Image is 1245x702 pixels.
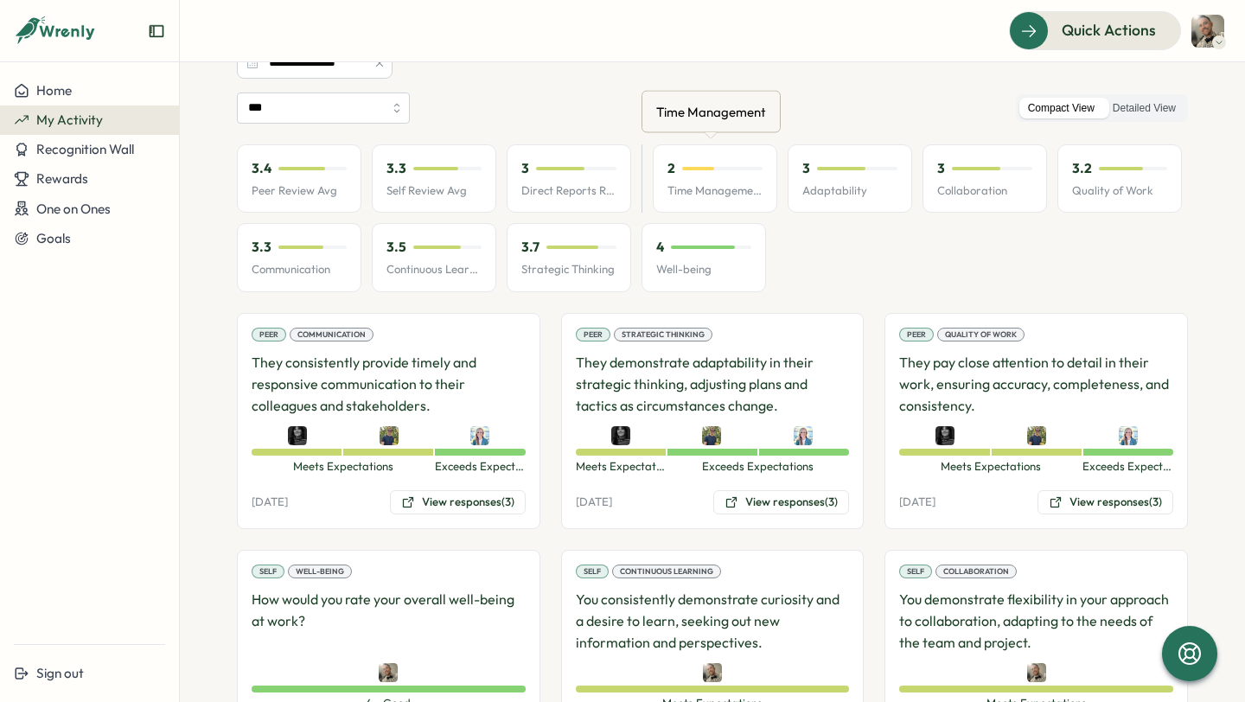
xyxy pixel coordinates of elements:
span: Goals [36,230,71,246]
span: My Activity [36,112,103,128]
p: Direct Reports Review Avg [521,183,616,199]
button: Quick Actions [1009,11,1181,49]
div: Self [899,565,932,578]
img: Noel Price [703,663,722,682]
p: How would you rate your overall well-being at work? [252,589,526,653]
p: 3.3 [252,238,271,257]
div: Self [576,565,609,578]
span: Meets Expectations [576,459,667,475]
p: They consistently provide timely and responsive communication to their colleagues and stakeholders. [252,352,526,416]
img: Bonnie Goode [794,426,813,445]
span: Home [36,82,72,99]
p: 2 [667,159,675,178]
label: Compact View [1019,98,1103,119]
p: You demonstrate flexibility in your approach to collaboration, adapting to the needs of the team ... [899,589,1173,653]
div: Self [252,565,284,578]
p: 3 [521,159,529,178]
div: Peer [252,328,286,341]
label: Detailed View [1104,98,1184,119]
button: View responses(3) [713,490,849,514]
div: Quality of Work [937,328,1025,341]
p: Peer Review Avg [252,183,347,199]
p: [DATE] [252,495,288,510]
p: 4 [656,238,664,257]
img: Bonnie Goode [470,426,489,445]
div: Continuous Learning [612,565,721,578]
p: Continuous Learning [386,262,482,278]
div: Time Management [653,99,769,125]
button: View responses(3) [390,490,526,514]
span: Exceeds Expectations [1082,459,1172,475]
p: Time Management [667,183,763,199]
p: [DATE] [576,495,612,510]
img: Chad Brokaw [380,426,399,445]
span: Sign out [36,665,84,681]
div: Peer [576,328,610,341]
p: 3 [937,159,945,178]
img: Vic de Aranzeta [935,426,954,445]
img: Bonnie Goode [1119,426,1138,445]
button: Expand sidebar [148,22,165,40]
span: Quick Actions [1062,19,1156,41]
p: You consistently demonstrate curiosity and a desire to learn, seeking out new information and per... [576,589,850,653]
p: Collaboration [937,183,1032,199]
span: Exceeds Expectations [666,459,849,475]
div: Well-being [288,565,352,578]
p: Quality of Work [1072,183,1167,199]
p: 3 [802,159,810,178]
p: 3.7 [521,238,539,257]
p: 3.3 [386,159,406,178]
p: They pay close attention to detail in their work, ensuring accuracy, completeness, and consistency. [899,352,1173,416]
p: Communication [252,262,347,278]
span: Exceeds Expectations [435,459,525,475]
span: Recognition Wall [36,141,134,157]
p: 3.2 [1072,159,1092,178]
p: [DATE] [899,495,935,510]
p: They demonstrate adaptability in their strategic thinking, adjusting plans and tactics as circums... [576,352,850,416]
p: Adaptability [802,183,897,199]
img: Chad Brokaw [1027,426,1046,445]
span: Rewards [36,170,88,187]
span: Meets Expectations [252,459,435,475]
p: Well-being [656,262,751,278]
p: Self Review Avg [386,183,482,199]
img: Chad Brokaw [702,426,721,445]
div: Peer [899,328,934,341]
img: Vic de Aranzeta [288,426,307,445]
div: Communication [290,328,373,341]
div: Strategic Thinking [614,328,712,341]
img: Noel Price [1027,663,1046,682]
p: 3.5 [386,238,406,257]
div: Collaboration [935,565,1017,578]
button: View responses(3) [1037,490,1173,514]
p: 3.4 [252,159,271,178]
span: Meets Expectations [899,459,1082,475]
img: Noel Price [1191,15,1224,48]
img: Vic de Aranzeta [611,426,630,445]
img: Noel Price [379,663,398,682]
span: One on Ones [36,201,111,217]
p: Strategic Thinking [521,262,616,278]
